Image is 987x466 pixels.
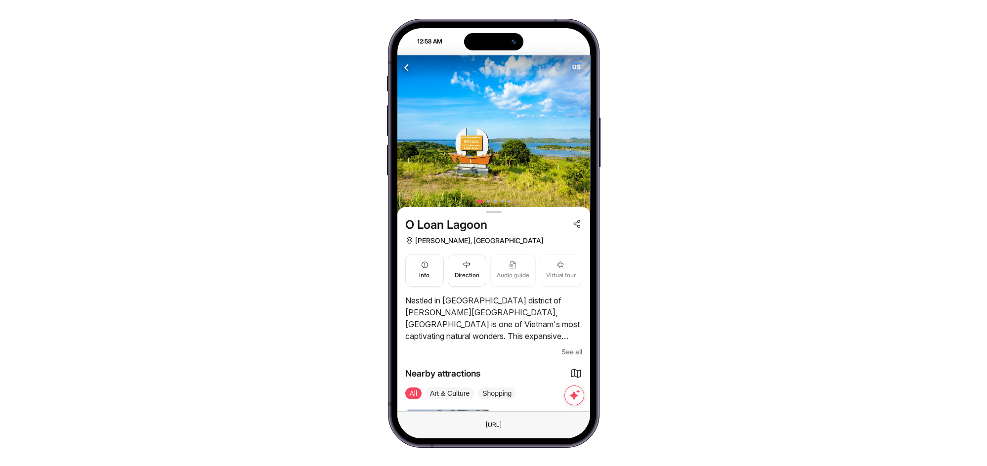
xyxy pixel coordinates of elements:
button: 4 [501,200,504,203]
button: 2 [487,200,490,203]
span: Audio guide [497,271,529,280]
span: Direction [455,271,479,280]
button: Direction [448,254,486,287]
button: Audio guide [490,254,536,287]
div: 12:58 AM [398,37,448,46]
button: 5 [508,200,511,203]
button: Virtual tour [540,254,582,287]
span: Info [419,271,429,280]
button: US [571,63,582,71]
button: Info [405,254,444,287]
span: See all [561,346,582,358]
button: 1 [477,200,483,203]
span: Shopping [478,387,516,399]
span: Nearby attractions [405,367,480,381]
span: Virtual tour [546,271,576,280]
div: This is a fake element. To change the URL just use the Browser text field on the top. [478,419,510,431]
span: O Loan Lagoon [405,217,487,233]
span: All [405,387,422,399]
p: Nestled in [GEOGRAPHIC_DATA] district of [PERSON_NAME][GEOGRAPHIC_DATA], [GEOGRAPHIC_DATA] is one... [405,295,582,342]
span: US [572,64,582,71]
span: [PERSON_NAME], [GEOGRAPHIC_DATA] [415,235,544,247]
span: Art & Culture [426,387,474,399]
button: 3 [494,200,497,203]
